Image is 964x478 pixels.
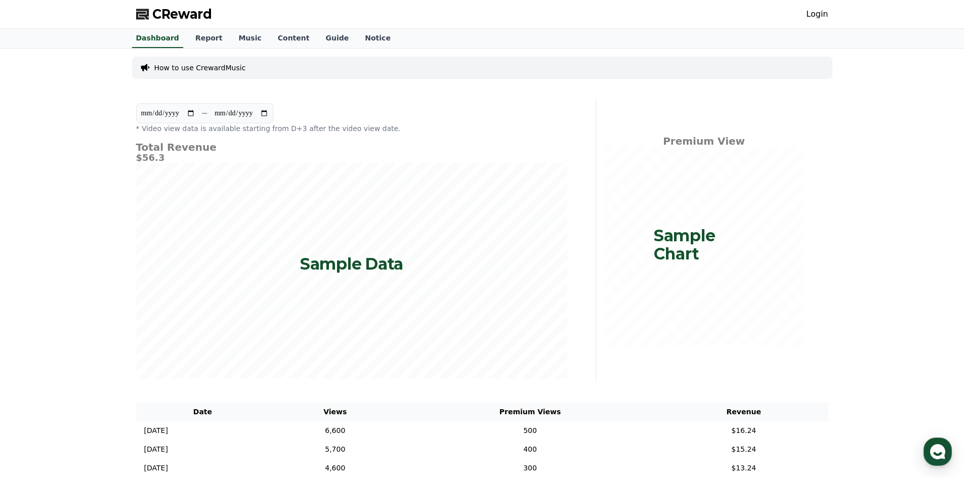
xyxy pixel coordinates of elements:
[144,463,168,473] p: [DATE]
[136,153,567,163] h5: $56.3
[154,63,246,73] a: How to use CrewardMusic
[604,136,804,147] h4: Premium View
[132,29,183,48] a: Dashboard
[136,403,270,421] th: Date
[3,321,67,346] a: Home
[187,29,231,48] a: Report
[136,142,567,153] h4: Total Revenue
[401,421,659,440] td: 500
[84,336,114,344] span: Messages
[67,321,131,346] a: Messages
[144,444,168,455] p: [DATE]
[270,29,318,48] a: Content
[230,29,269,48] a: Music
[659,440,828,459] td: $15.24
[136,123,567,134] p: * Video view data is available starting from D+3 after the video view date.
[269,421,401,440] td: 6,600
[659,459,828,477] td: $13.24
[401,440,659,459] td: 400
[357,29,399,48] a: Notice
[144,425,168,436] p: [DATE]
[654,227,753,263] p: Sample Chart
[300,255,403,273] p: Sample Data
[201,107,208,119] p: ~
[269,459,401,477] td: 4,600
[269,403,401,421] th: Views
[317,29,357,48] a: Guide
[150,336,175,344] span: Settings
[659,403,828,421] th: Revenue
[131,321,194,346] a: Settings
[401,459,659,477] td: 300
[269,440,401,459] td: 5,700
[659,421,828,440] td: $16.24
[806,8,828,20] a: Login
[26,336,44,344] span: Home
[152,6,212,22] span: CReward
[401,403,659,421] th: Premium Views
[136,6,212,22] a: CReward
